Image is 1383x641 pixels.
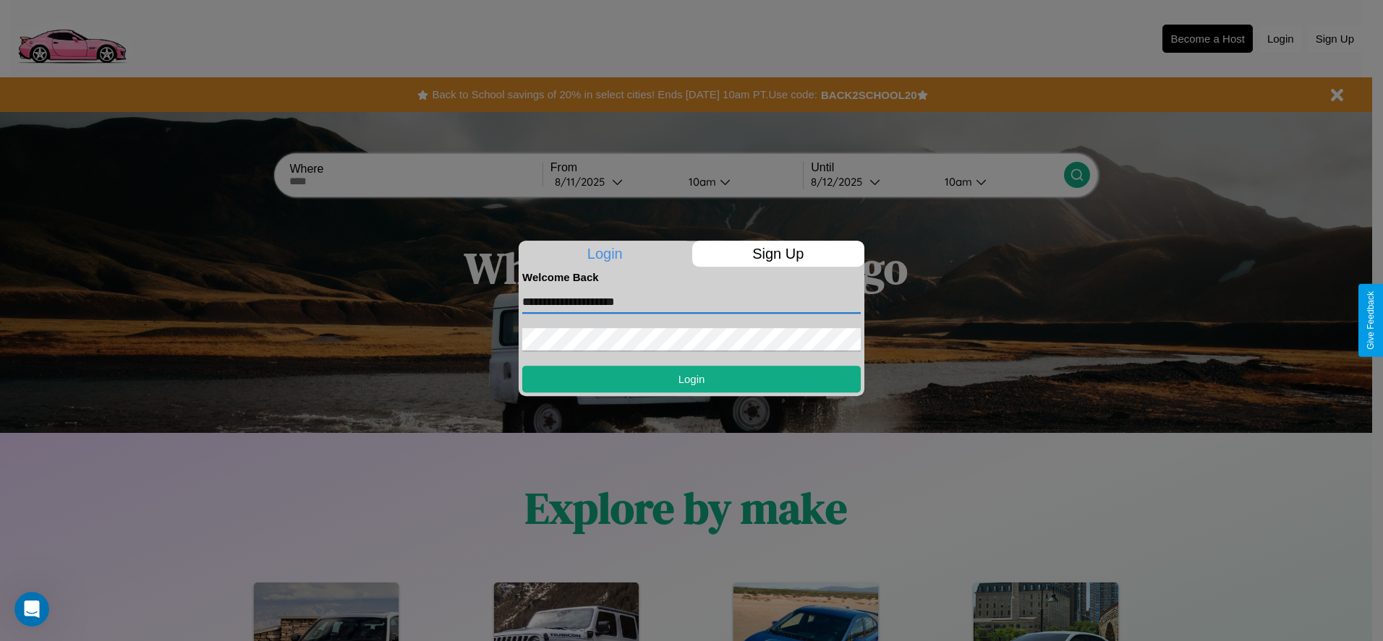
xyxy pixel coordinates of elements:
[1366,291,1376,350] div: Give Feedback
[692,241,865,267] p: Sign Up
[522,366,861,392] button: Login
[519,241,691,267] p: Login
[14,592,49,627] iframe: Intercom live chat
[522,271,861,283] h4: Welcome Back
